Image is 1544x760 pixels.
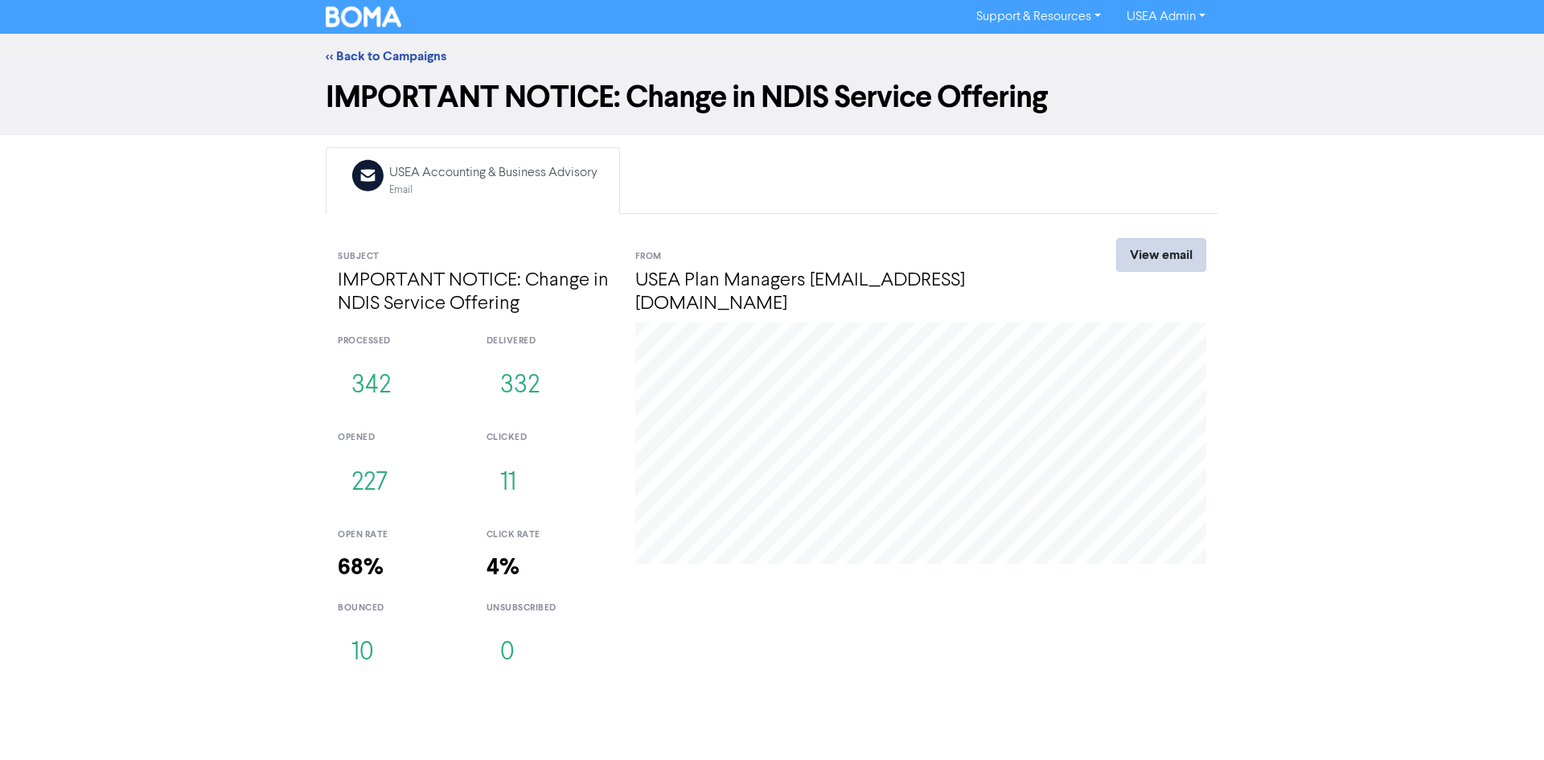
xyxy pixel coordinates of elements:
[338,335,462,348] div: processed
[487,457,530,510] button: 11
[338,457,401,510] button: 227
[326,48,446,64] a: << Back to Campaigns
[389,163,597,183] div: USEA Accounting & Business Advisory
[487,431,611,445] div: clicked
[1342,586,1544,760] iframe: Chat Widget
[389,183,597,198] div: Email
[1114,4,1218,30] a: USEA Admin
[487,528,611,542] div: click rate
[338,250,611,264] div: Subject
[487,626,528,680] button: 0
[338,269,611,316] h4: IMPORTANT NOTICE: Change in NDIS Service Offering
[338,359,404,413] button: 342
[635,250,1057,264] div: From
[326,6,401,27] img: BOMA Logo
[487,553,519,581] strong: 4%
[338,626,388,680] button: 10
[963,4,1114,30] a: Support & Resources
[635,269,1057,316] h4: USEA Plan Managers [EMAIL_ADDRESS][DOMAIN_NAME]
[487,602,611,615] div: unsubscribed
[1116,238,1206,272] a: View email
[338,602,462,615] div: bounced
[338,431,462,445] div: opened
[338,528,462,542] div: open rate
[338,553,384,581] strong: 68%
[487,335,611,348] div: delivered
[487,359,553,413] button: 332
[326,79,1218,116] h1: IMPORTANT NOTICE: Change in NDIS Service Offering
